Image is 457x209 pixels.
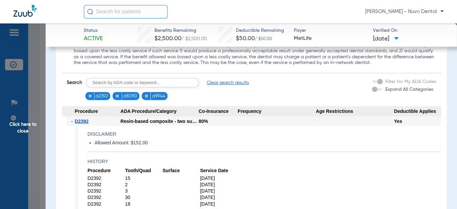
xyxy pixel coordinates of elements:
span: D2392 [75,119,88,124]
span: Surface [162,167,200,174]
span: / $2,500.00 [182,37,207,41]
span: / $50.00 [255,37,272,41]
img: Search Icon [87,9,93,15]
span: Age Restrictions [316,106,394,117]
span: 18 [125,201,162,207]
span: Benefits Remaining [154,27,207,34]
div: Resin-based composite - two surfaces [121,117,199,126]
span: Payer [294,27,367,34]
span: $50.00 [236,36,255,42]
div: 80% [199,117,238,126]
span: Frequency [238,106,316,117]
span: - [71,117,75,126]
h4: History [87,158,441,165]
span: d8090 [123,93,137,99]
span: [PERSON_NAME] - Nuvo Dental [365,8,444,15]
li: If MetLife determines that a less costly service than the covered service performed by a dentist ... [74,43,436,66]
span: Clear search results [207,79,249,86]
span: D2392 [87,188,125,194]
span: Expand All Categories [385,87,433,92]
img: Zuub Logo [13,5,37,17]
span: MetLife [294,34,367,43]
span: Procedure [62,106,121,117]
li: Allowed Amount: $152.00 [94,140,441,146]
span: 15 [125,175,162,182]
input: Search for patients [84,5,168,18]
input: Search by ADA code or keyword… [86,78,199,87]
span: [DATE] [200,182,238,188]
span: ADA Procedure/Category [121,106,199,117]
span: Service Date [200,167,238,174]
span: D2392 [87,194,125,201]
span: Co-Insurance [199,106,238,117]
span: D2392 [87,175,125,182]
span: d9944 [152,93,165,99]
span: [DATE] [200,194,238,201]
span: Status [84,27,103,34]
img: x.svg [115,94,120,98]
span: [DATE] [200,175,238,182]
span: Deductible Applies [394,106,441,117]
span: D2392 [87,182,125,188]
img: x.svg [88,94,92,98]
label: Filter for My ADA Codes [384,78,436,85]
span: Deductible Remaining [236,27,284,34]
span: [DATE] [200,201,238,207]
span: Tooth/Quad [125,167,162,174]
span: 30 [125,194,162,201]
span: D2392 [87,201,125,207]
span: 2 [125,182,162,188]
span: Search [67,79,82,86]
span: Active [84,34,103,43]
span: [DATE] [373,35,399,43]
span: $2,500.00 [154,36,182,42]
iframe: Chat Widget [423,177,457,209]
span: Verified On [373,27,446,34]
span: Procedure [87,167,125,174]
img: x.svg [144,94,149,98]
span: d2392 [95,93,108,99]
h4: Disclaimer [87,131,441,138]
span: 3 [125,188,162,194]
div: Yes [394,117,441,126]
span: [DATE] [200,188,238,194]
